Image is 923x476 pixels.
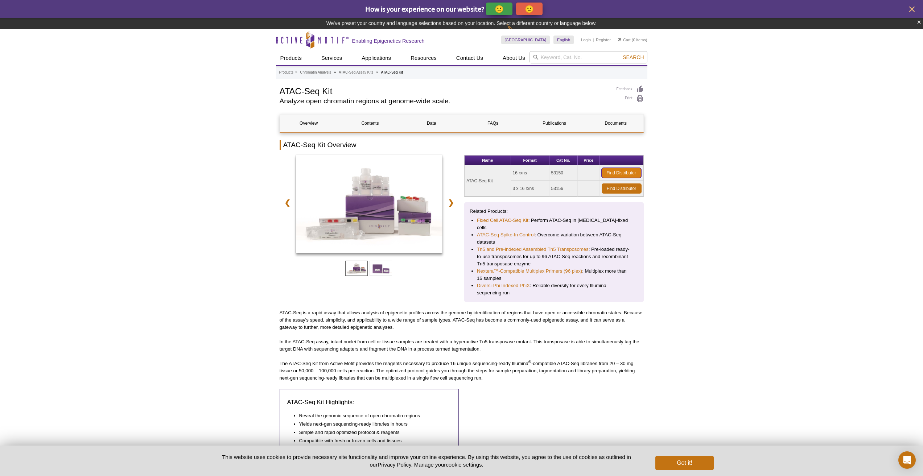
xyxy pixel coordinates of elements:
th: Format [511,156,549,165]
li: » [334,70,336,74]
a: Applications [357,51,395,65]
a: Login [581,37,591,42]
a: Chromatin Analysis [300,69,331,76]
a: Overview [280,115,338,132]
p: 🙁 [525,4,534,13]
a: Fixed Cell ATAC-Seq Kit [477,217,528,224]
td: 3 x 16 rxns [511,181,549,196]
li: Compatible with fresh or frozen cells and tissues [299,437,444,444]
li: : Overcome variation between ATAC-Seq datasets [477,231,631,246]
h1: ATAC-Seq Kit [280,85,609,96]
button: close [907,5,916,14]
span: How is your experience on our website? [365,4,485,13]
a: ATAC-Seq Spike-In Control [477,231,535,239]
p: In the ATAC-Seq assay, intact nuclei from cell or tissue samples are treated with a hyperactive T... [280,338,644,353]
li: : Pre-loaded ready-to-use transposomes for up to 96 ATAC-Seq reactions and recombinant Tn5 transp... [477,246,631,268]
li: (0 items) [618,36,647,44]
li: : Perform ATAC-Seq in [MEDICAL_DATA]-fixed cells [477,217,631,231]
p: This website uses cookies to provide necessary site functionality and improve your online experie... [210,453,644,468]
a: ATAC-Seq Kit [296,155,443,255]
a: Contact Us [452,51,487,65]
a: Publications [526,115,583,132]
button: cookie settings [446,461,482,468]
p: Related Products: [470,208,638,215]
sup: ® [528,360,531,364]
a: Register [596,37,611,42]
button: Search [621,54,646,61]
img: Your Cart [618,38,621,41]
button: × [917,18,921,26]
a: Feedback [617,85,644,93]
a: Find Distributor [602,168,641,178]
li: Yields next-gen sequencing-ready libraries in hours [299,421,444,428]
button: Got it! [655,456,713,470]
a: Data [403,115,460,132]
td: 53156 [549,181,578,196]
li: : Reliable diversity for every Illumina sequencing run [477,282,631,297]
input: Keyword, Cat. No. [530,51,647,63]
li: | [593,36,594,44]
th: Name [465,156,511,165]
li: Simple and rapid optimized protocol & reagents [299,429,444,436]
a: English [553,36,574,44]
li: » [376,70,378,74]
a: Cart [618,37,631,42]
li: : Multiplex more than 16 samples [477,268,631,282]
h2: Analyze open chromatin regions at genome-wide scale. [280,98,609,104]
a: [GEOGRAPHIC_DATA] [501,36,550,44]
p: The ATAC-Seq Kit from Active Motif provides the reagents necessary to produce 16 unique sequencin... [280,360,644,382]
img: Change Here [507,24,526,41]
img: ATAC-Seq Kit [296,155,443,253]
td: ATAC-Seq Kit [465,165,511,196]
a: Diversi-Phi Indexed PhiX [477,282,530,289]
a: Find Distributor [602,183,642,194]
a: ATAC-Seq Assay Kits [339,69,373,76]
span: Search [623,54,644,60]
a: Print [617,95,644,103]
a: Resources [406,51,441,65]
a: Products [276,51,306,65]
td: 53150 [549,165,578,181]
a: Services [317,51,347,65]
h2: ATAC-Seq Kit Overview [280,140,644,150]
a: Documents [587,115,644,132]
th: Cat No. [549,156,578,165]
h3: ATAC-Seq Kit Highlights: [287,398,452,407]
a: Contents [341,115,399,132]
a: Nextera™-Compatible Multiplex Primers (96 plex) [477,268,582,275]
p: ATAC-Seq is a rapid assay that allows analysis of epigenetic profiles across the genome by identi... [280,309,644,331]
div: Open Intercom Messenger [898,451,916,469]
a: ❮ [280,194,295,211]
th: Price [578,156,600,165]
a: Privacy Policy [378,461,411,468]
a: ❯ [443,194,459,211]
p: 🙂 [495,4,504,13]
li: ATAC-Seq Kit [381,70,403,74]
a: FAQs [464,115,522,132]
a: Products [279,69,293,76]
td: 16 rxns [511,165,549,181]
a: About Us [498,51,530,65]
li: Reveal the genomic sequence of open chromatin regions [299,412,444,419]
a: Tn5 and Pre-indexed Assembled Tn5 Transposomes [477,246,589,253]
h2: Enabling Epigenetics Research [352,38,425,44]
li: » [295,70,297,74]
